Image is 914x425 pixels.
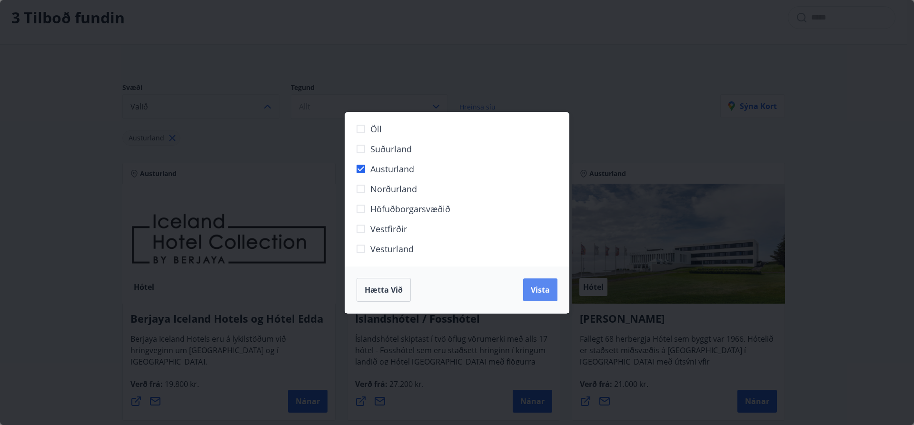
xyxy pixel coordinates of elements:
[365,285,403,295] span: Hætta við
[370,203,450,215] span: Höfuðborgarsvæðið
[370,123,382,135] span: Öll
[357,278,411,302] button: Hætta við
[370,163,414,175] span: Austurland
[370,183,417,195] span: Norðurland
[370,143,412,155] span: Suðurland
[370,223,407,235] span: Vestfirðir
[523,278,557,301] button: Vista
[531,285,550,295] span: Vista
[370,243,414,255] span: Vesturland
